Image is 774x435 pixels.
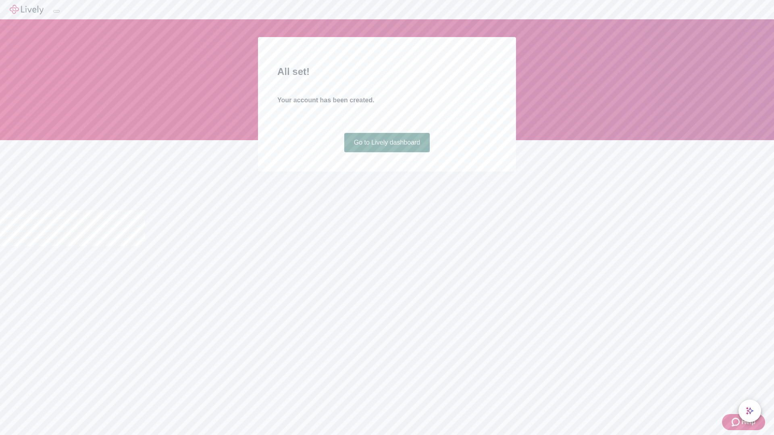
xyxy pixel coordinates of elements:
[746,407,754,415] svg: Lively AI Assistant
[722,414,765,430] button: Zendesk support iconHelp
[741,417,755,427] span: Help
[277,64,497,79] h2: All set!
[53,10,60,12] button: Log out
[344,133,430,152] a: Go to Lively dashboard
[10,5,44,14] img: Lively
[277,95,497,105] h4: Your account has been created.
[732,417,741,427] svg: Zendesk support icon
[739,400,761,422] button: chat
